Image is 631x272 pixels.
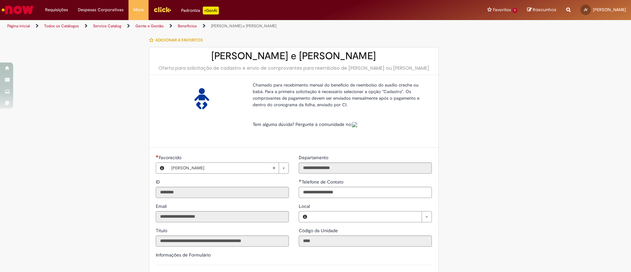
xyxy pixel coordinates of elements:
[178,23,197,29] a: Benefícios
[156,203,168,210] label: Somente leitura - Email
[156,235,289,247] input: Título
[156,187,289,198] input: ID
[584,8,588,12] span: JV
[311,211,432,222] a: Limpar campo Local
[593,7,626,12] span: [PERSON_NAME]
[527,7,556,13] a: Rascunhos
[299,187,432,198] input: Telefone de Contato
[253,82,419,108] span: Chamado para recebimento mensal do benefício de reembolso do auxílio creche ou babá. Para a prime...
[211,23,276,29] a: [PERSON_NAME] e [PERSON_NAME]
[302,179,345,185] span: Telefone de Contato
[156,163,168,173] button: Favorecido, Visualizar este registro Jaqueline Viveiros
[44,23,79,29] a: Todos os Catálogos
[253,121,427,128] p: Tem alguma dúvida? Pergunte à comunidade no:
[299,227,339,234] label: Somente leitura - Código da Unidade
[133,7,144,13] span: More
[156,227,169,234] label: Somente leitura - Título
[159,155,183,161] span: Necessários - Favorecido
[299,154,330,161] label: Somente leitura - Departamento
[1,3,35,16] img: ServiceNow
[203,7,219,14] p: +GenAi
[149,33,206,47] button: Adicionar a Favoritos
[156,228,169,234] span: Somente leitura - Título
[191,88,212,109] img: Auxílio Creche e Babá
[156,65,432,71] div: Oferta para solicitação de cadastro e envio de comprovantes para reembolso de [PERSON_NAME] ou [P...
[352,121,357,127] a: Colabora
[168,163,289,173] a: [PERSON_NAME]Limpar campo Favorecido
[299,162,432,174] input: Departamento
[155,37,203,43] span: Adicionar a Favoritos
[156,179,161,185] span: Somente leitura - ID
[269,163,279,173] abbr: Limpar campo Favorecido
[45,7,68,13] span: Requisições
[299,155,330,161] span: Somente leitura - Departamento
[7,23,30,29] a: Página inicial
[156,51,432,62] h2: [PERSON_NAME] e [PERSON_NAME]
[153,5,171,14] img: click_logo_yellow_360x200.png
[299,179,302,182] span: Obrigatório Preenchido
[93,23,121,29] a: Service Catalog
[352,122,357,127] img: sys_attachment.do
[299,228,339,234] span: Somente leitura - Código da Unidade
[135,23,164,29] a: Gente e Gestão
[299,211,311,222] button: Local, Visualizar este registro
[512,8,517,13] span: 1
[5,20,416,32] ul: Trilhas de página
[171,163,272,173] span: [PERSON_NAME]
[156,155,159,158] span: Obrigatório Preenchido
[156,211,289,222] input: Email
[156,252,211,258] label: Informações de Formulário
[299,235,432,247] input: Código da Unidade
[78,7,124,13] span: Despesas Corporativas
[493,7,511,13] span: Favoritos
[181,7,219,14] div: Padroniza
[156,179,161,185] label: Somente leitura - ID
[533,7,556,13] span: Rascunhos
[299,203,311,209] span: Local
